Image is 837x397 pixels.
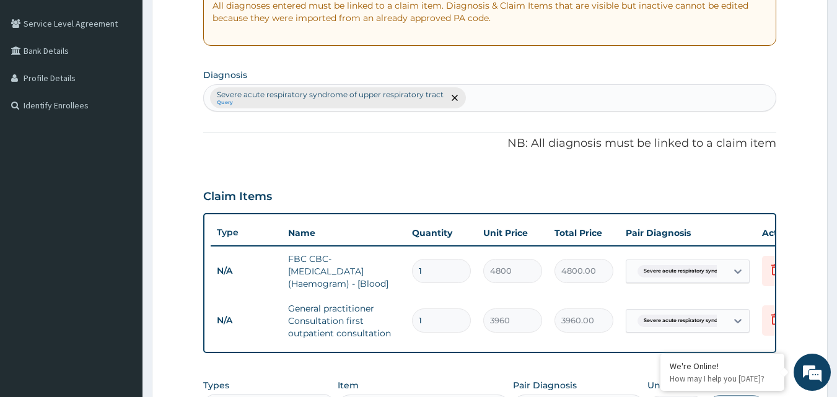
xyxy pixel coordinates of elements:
td: N/A [211,309,282,332]
div: We're Online! [670,360,775,372]
td: FBC CBC-[MEDICAL_DATA] (Haemogram) - [Blood] [282,246,406,296]
span: Severe acute respiratory syndr... [638,265,730,277]
th: Type [211,221,282,244]
label: Item [338,379,359,391]
td: N/A [211,260,282,282]
span: remove selection option [449,92,460,103]
p: NB: All diagnosis must be linked to a claim item [203,136,777,152]
th: Pair Diagnosis [620,220,756,245]
th: Actions [756,220,818,245]
span: Severe acute respiratory syndr... [638,315,730,327]
h3: Claim Items [203,190,272,204]
p: How may I help you today? [670,373,775,384]
td: General practitioner Consultation first outpatient consultation [282,296,406,346]
th: Unit Price [477,220,548,245]
textarea: Type your message and hit 'Enter' [6,265,236,308]
label: Diagnosis [203,69,247,81]
span: We're online! [72,120,171,245]
th: Name [282,220,406,245]
label: Pair Diagnosis [513,379,577,391]
div: Minimize live chat window [203,6,233,36]
label: Types [203,380,229,391]
label: Unit Price [647,379,692,391]
small: Query [217,100,444,106]
th: Quantity [406,220,477,245]
img: d_794563401_company_1708531726252_794563401 [23,62,50,93]
th: Total Price [548,220,620,245]
div: Chat with us now [64,69,208,85]
p: Severe acute respiratory syndrome of upper respiratory tract [217,90,444,100]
